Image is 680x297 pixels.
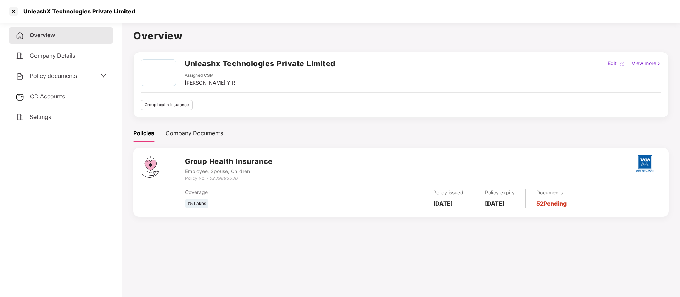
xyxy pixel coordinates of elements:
b: [DATE] [433,200,453,207]
span: Overview [30,32,55,39]
div: Edit [606,59,618,67]
div: Policy issued [433,189,463,196]
div: Company Documents [166,129,223,138]
span: down [101,73,106,79]
img: svg+xml;base64,PHN2ZyB4bWxucz0iaHR0cDovL3d3dy53My5vcmcvMjAwMC9zdmciIHdpZHRoPSIyNCIgaGVpZ2h0PSIyNC... [16,52,24,60]
div: Policy expiry [485,189,515,196]
img: svg+xml;base64,PHN2ZyB3aWR0aD0iMjUiIGhlaWdodD0iMjQiIHZpZXdCb3g9IjAgMCAyNSAyNCIgZmlsbD0ibm9uZSIgeG... [16,93,24,101]
div: UnleashX Technologies Private Limited [19,8,135,15]
div: Coverage [185,188,344,196]
div: | [626,59,630,67]
img: svg+xml;base64,PHN2ZyB4bWxucz0iaHR0cDovL3d3dy53My5vcmcvMjAwMC9zdmciIHdpZHRoPSIyNCIgaGVpZ2h0PSIyNC... [16,32,24,40]
b: [DATE] [485,200,505,207]
i: 0239883536 [209,176,238,181]
img: rightIcon [656,61,661,66]
h2: Unleashx Technologies Private Limited [185,58,335,69]
img: tatag.png [632,151,657,176]
h3: Group Health Insurance [185,156,273,167]
div: View more [630,59,663,67]
div: Group health insurance [141,100,193,110]
div: [PERSON_NAME] Y R [185,79,235,87]
div: Assigned CSM [185,72,235,79]
div: Policies [133,129,154,138]
img: svg+xml;base64,PHN2ZyB4bWxucz0iaHR0cDovL3d3dy53My5vcmcvMjAwMC9zdmciIHdpZHRoPSI0Ny43MTQiIGhlaWdodD... [142,156,159,178]
div: Employee, Spouse, Children [185,167,273,175]
img: svg+xml;base64,PHN2ZyB4bWxucz0iaHR0cDovL3d3dy53My5vcmcvMjAwMC9zdmciIHdpZHRoPSIyNCIgaGVpZ2h0PSIyNC... [16,113,24,121]
div: Documents [536,189,567,196]
div: Policy No. - [185,175,273,182]
span: CD Accounts [30,93,65,100]
div: ₹5 Lakhs [185,199,208,209]
span: Company Details [30,52,75,59]
span: Policy documents [30,72,77,79]
a: 52 Pending [536,200,567,207]
img: svg+xml;base64,PHN2ZyB4bWxucz0iaHR0cDovL3d3dy53My5vcmcvMjAwMC9zdmciIHdpZHRoPSIyNCIgaGVpZ2h0PSIyNC... [16,72,24,81]
h1: Overview [133,28,669,44]
img: editIcon [619,61,624,66]
span: Settings [30,113,51,120]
